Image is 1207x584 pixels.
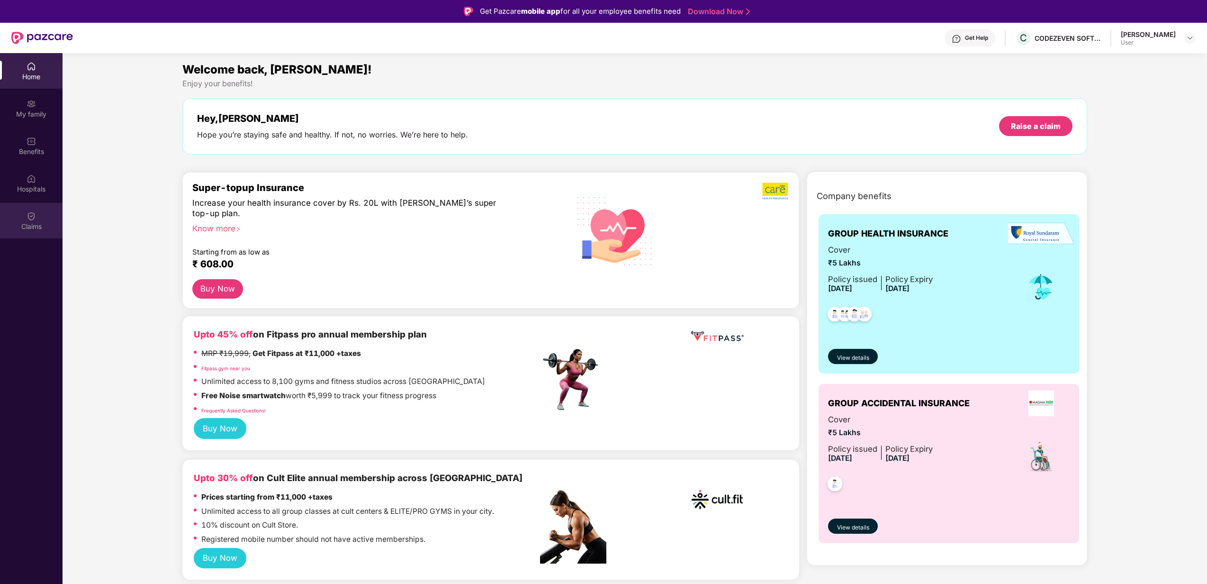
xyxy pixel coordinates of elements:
del: MRP ₹19,999, [201,349,251,358]
span: [DATE] [885,284,910,293]
b: on Cult Elite annual membership across [GEOGRAPHIC_DATA] [194,473,522,483]
img: insurerLogo [1008,222,1074,246]
div: Policy issued [828,443,877,455]
div: Hey, [PERSON_NAME] [197,113,468,124]
b: Upto 30% off [194,473,253,483]
p: Unlimited access to 8,100 gyms and fitness studios across [GEOGRAPHIC_DATA] [201,376,485,388]
img: svg+xml;base64,PHN2ZyB4bWxucz0iaHR0cDovL3d3dy53My5vcmcvMjAwMC9zdmciIHdpZHRoPSI0OC45NDMiIGhlaWdodD... [853,304,876,327]
strong: Free Noise smartwatch [201,391,286,400]
img: Logo [464,7,473,16]
img: icon [1026,271,1056,302]
img: svg+xml;base64,PHN2ZyB4bWxucz0iaHR0cDovL3d3dy53My5vcmcvMjAwMC9zdmciIHdpZHRoPSI0OC45NDMiIGhlaWdodD... [823,474,847,497]
span: right [235,227,241,232]
img: svg+xml;base64,PHN2ZyB4bWxucz0iaHR0cDovL3d3dy53My5vcmcvMjAwMC9zdmciIHdpZHRoPSI0OC45NDMiIGhlaWdodD... [823,304,847,327]
img: pc2.png [540,490,606,564]
span: [DATE] [828,284,852,293]
div: Get Help [965,34,988,42]
strong: Prices starting from ₹11,000 +taxes [201,493,333,502]
img: svg+xml;base64,PHN2ZyBpZD0iSGVscC0zMngzMiIgeG1sbnM9Imh0dHA6Ly93d3cudzMub3JnLzIwMDAvc3ZnIiB3aWR0aD... [952,34,961,44]
div: ₹ 608.00 [192,258,531,270]
button: View details [828,519,878,534]
img: svg+xml;base64,PHN2ZyBpZD0iQ2xhaW0iIHhtbG5zPSJodHRwOi8vd3d3LnczLm9yZy8yMDAwL3N2ZyIgd2lkdGg9IjIwIi... [27,211,36,221]
span: ₹5 Lakhs [828,427,933,439]
img: svg+xml;base64,PHN2ZyBpZD0iRHJvcGRvd24tMzJ4MzIiIHhtbG5zPSJodHRwOi8vd3d3LnczLm9yZy8yMDAwL3N2ZyIgd2... [1186,34,1194,42]
img: svg+xml;base64,PHN2ZyB4bWxucz0iaHR0cDovL3d3dy53My5vcmcvMjAwMC9zdmciIHhtbG5zOnhsaW5rPSJodHRwOi8vd3... [570,184,660,276]
img: svg+xml;base64,PHN2ZyBpZD0iSG9zcGl0YWxzIiB4bWxucz0iaHR0cDovL3d3dy53My5vcmcvMjAwMC9zdmciIHdpZHRoPS... [27,174,36,183]
div: Super-topup Insurance [192,182,540,193]
div: Enjoy your benefits! [182,79,1087,89]
div: Get Pazcare for all your employee benefits need [480,6,681,17]
div: Starting from as low as [192,248,500,255]
img: cult.png [689,471,746,528]
p: worth ₹5,999 to track your fitness progress [201,390,436,402]
div: Raise a claim [1011,121,1061,131]
p: 10% discount on Cult Store. [201,520,298,531]
div: Increase your health insurance cover by Rs. 20L with [PERSON_NAME]’s super top-up plan. [192,198,499,219]
span: GROUP HEALTH INSURANCE [828,227,948,240]
img: icon [1025,440,1057,473]
button: Buy Now [194,548,246,569]
img: fppp.png [689,328,746,345]
p: Unlimited access to all group classes at cult centers & ELITE/PRO GYMS in your city. [201,506,494,518]
span: Company benefits [817,190,892,203]
img: insurerLogo [1028,391,1054,416]
img: svg+xml;base64,PHN2ZyBpZD0iSG9tZSIgeG1sbnM9Imh0dHA6Ly93d3cudzMub3JnLzIwMDAvc3ZnIiB3aWR0aD0iMjAiIG... [27,62,36,71]
span: ₹5 Lakhs [828,257,933,269]
span: [DATE] [828,454,852,463]
span: [DATE] [885,454,910,463]
div: Policy issued [828,273,877,285]
div: CODEZEVEN SOFTWARE PRIVATE LIMITED [1035,34,1101,43]
div: [PERSON_NAME] [1121,30,1176,39]
img: svg+xml;base64,PHN2ZyBpZD0iQmVuZWZpdHMiIHhtbG5zPSJodHRwOi8vd3d3LnczLm9yZy8yMDAwL3N2ZyIgd2lkdGg9Ij... [27,137,36,146]
span: Cover [828,244,933,256]
img: svg+xml;base64,PHN2ZyB4bWxucz0iaHR0cDovL3d3dy53My5vcmcvMjAwMC9zdmciIHdpZHRoPSI0OC45NDMiIGhlaWdodD... [843,304,866,327]
a: Fitpass gym near you [201,365,250,371]
a: Download Now [688,7,747,17]
img: svg+xml;base64,PHN2ZyB4bWxucz0iaHR0cDovL3d3dy53My5vcmcvMjAwMC9zdmciIHdpZHRoPSI0OC45MTUiIGhlaWdodD... [833,304,856,327]
b: on Fitpass pro annual membership plan [194,329,427,339]
button: View details [828,349,878,364]
img: New Pazcare Logo [11,32,73,44]
b: Upto 45% off [194,329,253,339]
span: View details [837,523,869,532]
button: Buy Now [192,279,243,299]
span: Welcome back, [PERSON_NAME]! [182,63,372,76]
img: fpp.png [540,347,606,413]
div: Policy Expiry [885,273,933,285]
img: b5dec4f62d2307b9de63beb79f102df3.png [762,182,789,200]
span: GROUP ACCIDENTAL INSURANCE [828,397,970,410]
span: View details [837,354,869,363]
div: User [1121,39,1176,46]
a: Frequently Asked Questions! [201,408,266,413]
button: Buy Now [194,418,246,439]
p: Registered mobile number should not have active memberships. [201,534,425,546]
strong: Get Fitpass at ₹11,000 +taxes [252,349,361,358]
img: Stroke [746,7,750,17]
div: Policy Expiry [885,443,933,455]
img: svg+xml;base64,PHN2ZyB3aWR0aD0iMjAiIGhlaWdodD0iMjAiIHZpZXdCb3g9IjAgMCAyMCAyMCIgZmlsbD0ibm9uZSIgeG... [27,99,36,109]
span: C [1020,32,1027,44]
div: Know more [192,223,535,230]
span: Cover [828,413,933,426]
strong: mobile app [521,7,560,16]
div: Hope you’re staying safe and healthy. If not, no worries. We’re here to help. [197,130,468,140]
